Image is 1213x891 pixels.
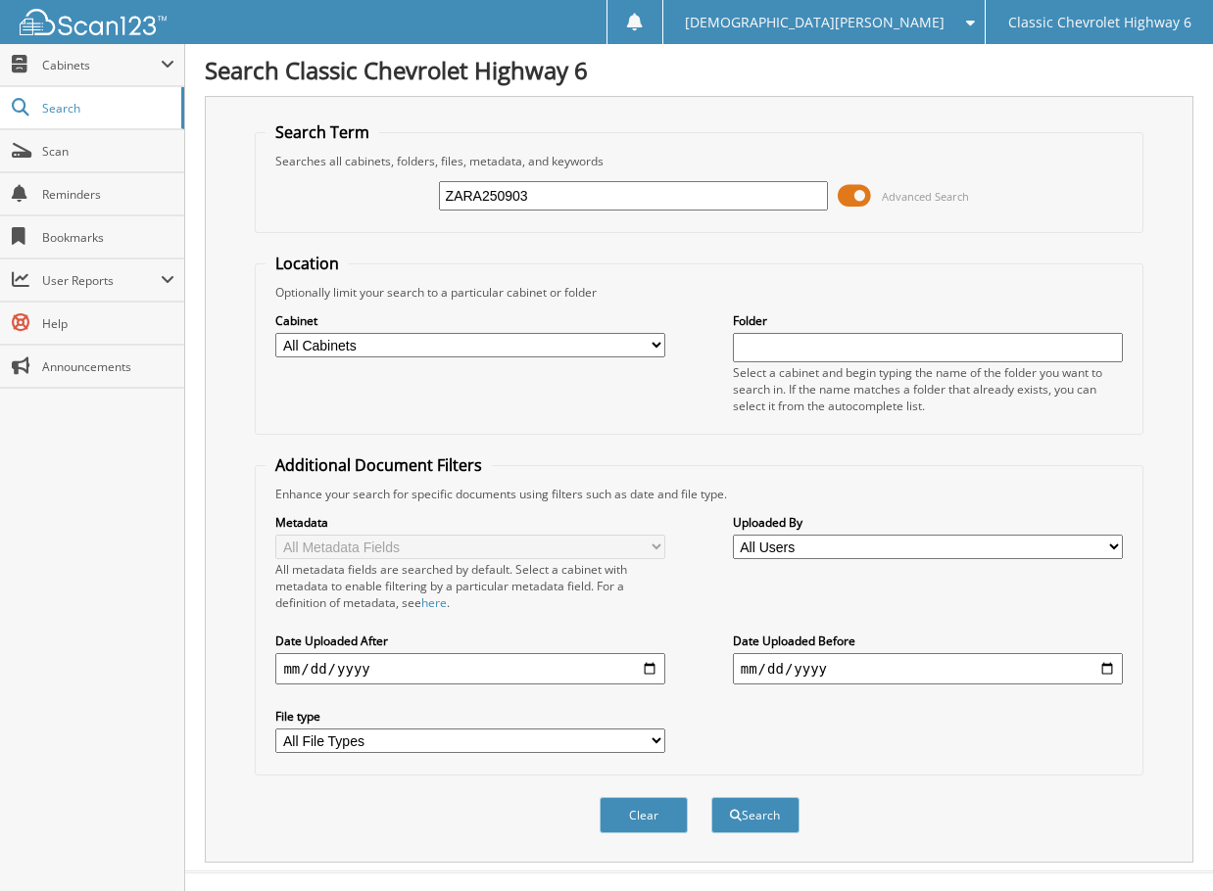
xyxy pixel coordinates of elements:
label: Metadata [275,514,665,531]
div: Optionally limit your search to a particular cabinet or folder [266,284,1132,301]
div: Searches all cabinets, folders, files, metadata, and keywords [266,153,1132,169]
legend: Search Term [266,121,379,143]
label: Cabinet [275,312,665,329]
span: Bookmarks [42,229,174,246]
div: All metadata fields are searched by default. Select a cabinet with metadata to enable filtering b... [275,561,665,611]
label: Date Uploaded Before [733,633,1123,649]
a: here [421,594,447,611]
h1: Search Classic Chevrolet Highway 6 [205,54,1193,86]
span: Scan [42,143,174,160]
legend: Location [266,253,349,274]
span: Search [42,100,171,117]
input: start [275,653,665,684]
span: User Reports [42,272,161,289]
div: Enhance your search for specific documents using filters such as date and file type. [266,486,1132,502]
label: Uploaded By [733,514,1123,531]
span: [DEMOGRAPHIC_DATA][PERSON_NAME] [685,17,945,28]
span: Advanced Search [882,189,969,204]
img: scan123-logo-white.svg [20,9,167,35]
span: Announcements [42,358,174,375]
iframe: Chat Widget [1115,797,1213,891]
button: Search [711,797,800,833]
button: Clear [600,797,688,833]
label: Folder [733,312,1123,329]
span: Classic Chevrolet Highway 6 [1008,17,1191,28]
span: Cabinets [42,57,161,73]
span: Reminders [42,186,174,203]
label: Date Uploaded After [275,633,665,649]
legend: Additional Document Filters [266,454,492,476]
span: Help [42,315,174,332]
label: File type [275,708,665,725]
input: end [733,653,1123,684]
div: Select a cabinet and begin typing the name of the folder you want to search in. If the name match... [733,364,1123,414]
